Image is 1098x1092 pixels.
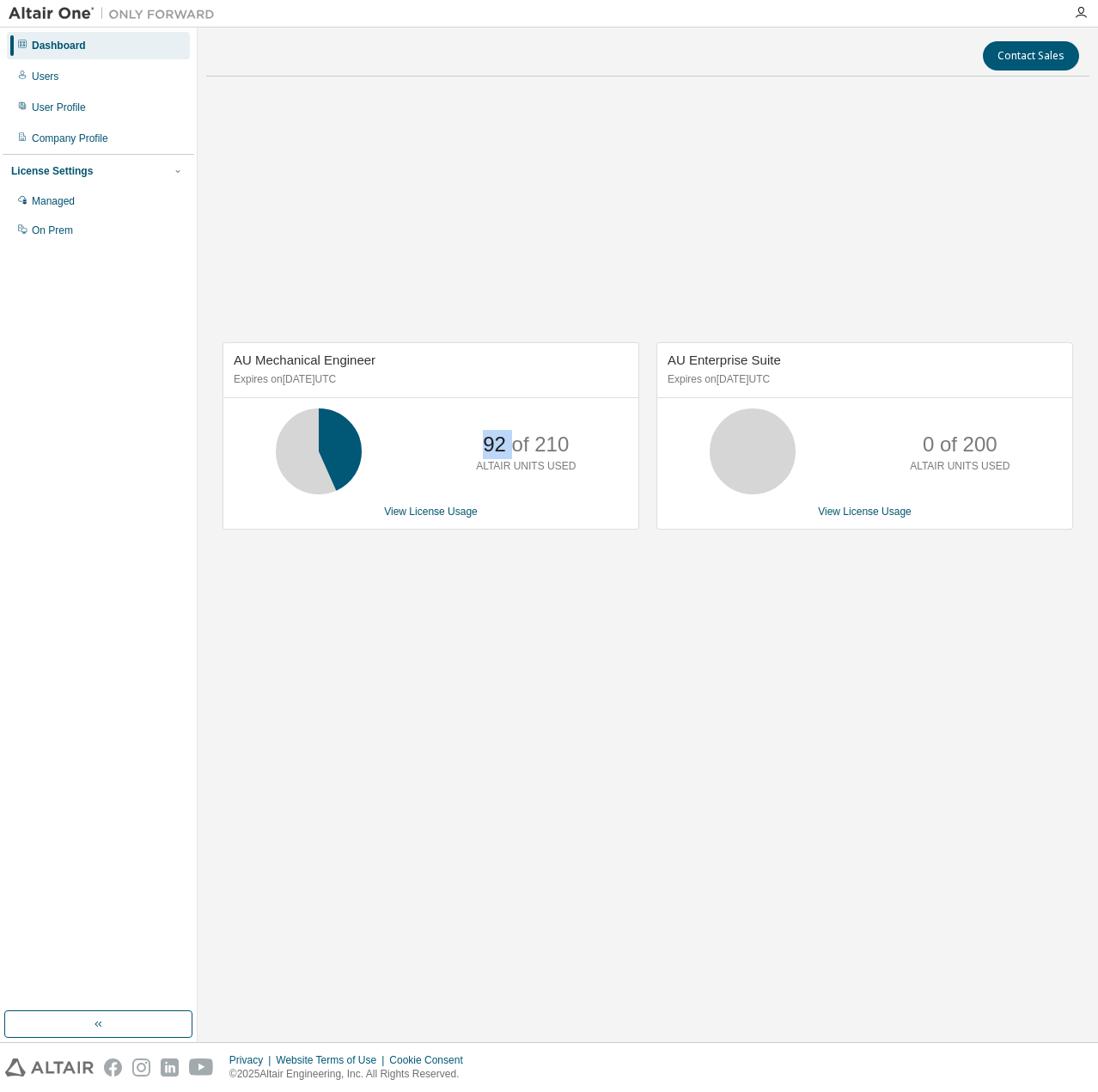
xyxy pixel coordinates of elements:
p: 0 of 200 [923,430,997,459]
p: Expires on [DATE] UTC [234,372,624,387]
a: View License Usage [384,506,478,518]
p: ALTAIR UNITS USED [910,459,1010,474]
img: youtube.svg [189,1058,214,1077]
span: AU Mechanical Engineer [234,353,375,367]
p: © 2025 Altair Engineering, Inc. All Rights Reserved. [229,1067,473,1082]
img: facebook.svg [104,1058,122,1077]
div: On Prem [32,224,73,237]
p: ALTAIR UNITS USED [476,459,576,474]
img: Altair One [9,5,223,22]
p: Expires on [DATE] UTC [668,372,1058,387]
div: License Settings [11,164,93,178]
img: linkedin.svg [161,1058,179,1077]
div: Dashboard [32,39,86,52]
button: Contact Sales [983,41,1079,71]
p: 92 of 210 [483,430,569,459]
div: Managed [32,194,75,208]
div: Users [32,70,58,83]
a: View License Usage [818,506,912,518]
div: Company Profile [32,132,108,145]
span: AU Enterprise Suite [668,353,781,367]
div: Website Terms of Use [276,1053,389,1067]
img: instagram.svg [132,1058,150,1077]
div: Privacy [229,1053,276,1067]
div: Cookie Consent [389,1053,473,1067]
img: altair_logo.svg [5,1058,94,1077]
div: User Profile [32,101,86,114]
